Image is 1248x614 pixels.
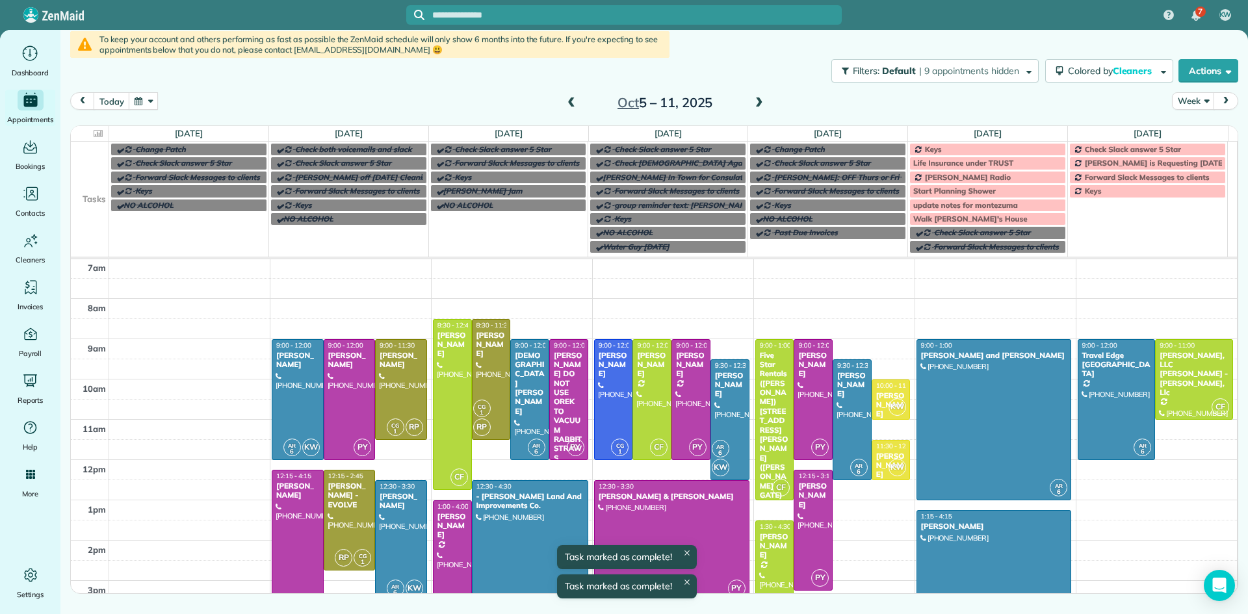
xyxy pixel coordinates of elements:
[798,351,829,379] div: [PERSON_NAME]
[614,158,803,168] span: Check [DEMOGRAPHIC_DATA] Against Spreadsheet
[1172,92,1214,110] button: Week
[88,504,106,515] span: 1pm
[554,341,589,350] span: 9:00 - 12:00
[5,417,55,454] a: Help
[16,253,45,266] span: Cleaners
[16,207,45,220] span: Contacts
[328,341,363,350] span: 9:00 - 12:00
[851,466,867,478] small: 6
[123,200,174,210] span: NO ALCOHOL
[553,351,584,463] div: [PERSON_NAME] DO NOT USE OREK TO VACUUM RABBIT STRAWS
[689,439,707,456] span: PY
[716,443,724,450] span: AR
[715,361,750,370] span: 9:30 - 12:30
[889,459,906,476] span: KW
[921,512,952,520] span: 1:15 - 4:15
[515,341,550,350] span: 9:00 - 12:00
[12,66,49,79] span: Dashboard
[295,200,312,210] span: Keys
[837,371,868,399] div: [PERSON_NAME]
[759,532,790,560] div: [PERSON_NAME]
[798,472,833,480] span: 12:15 - 3:15
[83,383,106,394] span: 10am
[70,92,95,110] button: prev
[913,214,1028,224] span: Walk [PERSON_NAME]'s House
[934,242,1059,251] span: Forward Slack Messages to clients
[772,479,790,496] span: CF
[495,128,523,138] a: [DATE]
[335,128,363,138] a: [DATE]
[1134,446,1150,458] small: 6
[387,587,404,599] small: 6
[616,442,624,449] span: CG
[175,128,203,138] a: [DATE]
[514,351,545,416] div: [DEMOGRAPHIC_DATA][PERSON_NAME]
[921,341,952,350] span: 9:00 - 1:00
[5,370,55,407] a: Reports
[1082,341,1117,350] span: 9:00 - 12:00
[473,418,491,436] span: RP
[5,324,55,360] a: Payroll
[414,10,424,20] svg: Focus search
[882,65,916,77] span: Default
[913,158,1013,168] span: Life Insurance under TRUST
[837,361,872,370] span: 9:30 - 12:30
[876,381,915,390] span: 10:00 - 11:00
[391,583,399,590] span: AR
[603,242,669,251] span: Water Guy [DATE]
[934,227,1030,237] span: Check Slack answer 5 Star
[5,43,55,79] a: Dashboard
[5,277,55,313] a: Invoices
[406,580,423,597] span: KW
[88,544,106,555] span: 2pm
[774,200,791,210] span: Keys
[88,262,106,273] span: 7am
[135,186,152,196] span: Keys
[1204,570,1235,601] div: Open Intercom Messenger
[1134,128,1162,138] a: [DATE]
[584,96,746,110] h2: 5 – 11, 2025
[19,347,42,360] span: Payroll
[650,439,668,456] span: CF
[617,94,639,110] span: Oct
[599,341,634,350] span: 9:00 - 12:00
[1085,144,1181,154] span: Check Slack answer 5 Star
[437,321,473,329] span: 8:30 - 12:45
[17,588,44,601] span: Settings
[811,569,829,587] span: PY
[302,439,320,456] span: KW
[328,472,363,480] span: 12:15 - 2:45
[387,426,404,438] small: 1
[437,502,469,511] span: 1:00 - 4:00
[295,158,391,168] span: Check Slack answer 5 Star
[599,482,634,491] span: 12:30 - 3:30
[406,418,423,436] span: RP
[614,200,753,210] span: group reminder text: [PERSON_NAME]
[22,487,38,500] span: More
[1082,351,1152,379] div: Travel Edge [GEOGRAPHIC_DATA]
[276,341,311,350] span: 9:00 - 12:00
[135,144,186,154] span: Change Patch
[354,556,370,569] small: 1
[1045,59,1173,83] button: Colored byCleaners
[88,343,106,353] span: 9am
[335,549,352,567] span: RP
[380,482,415,491] span: 12:30 - 3:30
[614,214,631,224] span: Keys
[655,128,682,138] a: [DATE]
[455,172,472,182] span: Keys
[974,128,1002,138] a: [DATE]
[636,351,668,379] div: [PERSON_NAME]
[276,481,320,500] div: [PERSON_NAME]
[614,186,739,196] span: Forward Slack Messages to clients
[920,351,1068,360] div: [PERSON_NAME] and [PERSON_NAME]
[476,331,507,359] div: [PERSON_NAME]
[476,321,512,329] span: 8:30 - 11:30
[83,424,106,434] span: 11am
[284,446,300,458] small: 6
[295,186,420,196] span: Forward Slack Messages to clients
[295,172,474,182] span: [PERSON_NAME] off [DATE] Cleaning Restaurant
[7,113,54,126] span: Appointments
[760,522,791,531] span: 1:30 - 4:30
[925,172,1011,182] span: [PERSON_NAME] Radio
